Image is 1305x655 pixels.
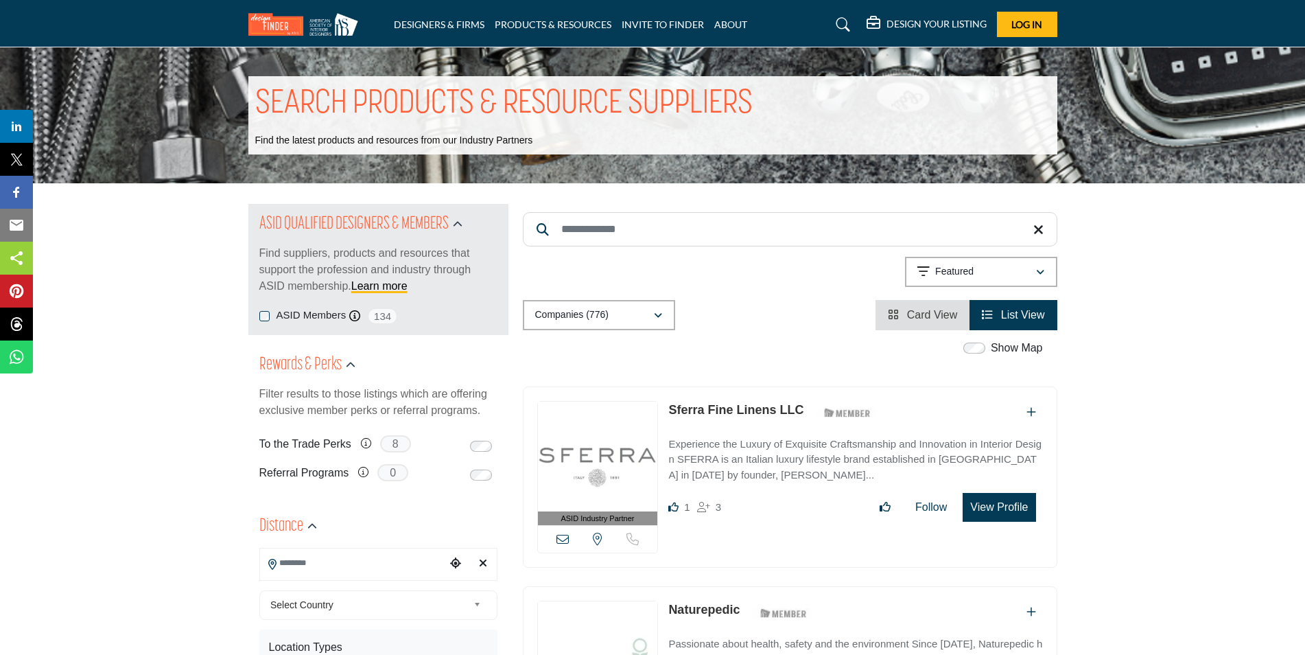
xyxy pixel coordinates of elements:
a: Add To List [1026,606,1036,618]
a: Learn more [351,280,408,292]
span: 3 [716,501,721,513]
a: Experience the Luxury of Exquisite Craftsmanship and Innovation in Interior Design SFERRA is an I... [668,428,1042,483]
h2: Rewards & Perks [259,353,342,378]
button: Log In [997,12,1057,37]
a: DESIGNERS & FIRMS [394,19,484,30]
a: View Card [888,309,957,321]
li: List View [969,300,1057,330]
a: ABOUT [714,19,747,30]
input: Search Location [260,549,445,576]
span: Card View [907,309,958,321]
a: Search [823,14,859,36]
h5: DESIGN YOUR LISTING [886,18,987,30]
h1: SEARCH PRODUCTS & RESOURCE SUPPLIERS [255,83,753,126]
p: Experience the Luxury of Exquisite Craftsmanship and Innovation in Interior Design SFERRA is an I... [668,437,1042,483]
a: INVITE TO FINDER [622,19,704,30]
span: Log In [1011,19,1042,30]
button: Follow [906,494,956,521]
a: PRODUCTS & RESOURCES [495,19,611,30]
p: Sferra Fine Linens LLC [668,401,803,420]
a: View List [982,309,1044,321]
img: ASID Members Badge Icon [753,604,814,621]
div: Followers [697,499,721,516]
i: Like [668,502,679,512]
p: Featured [935,265,974,279]
p: Naturepedic [668,601,740,619]
label: Referral Programs [259,461,349,485]
div: Clear search location [473,549,493,579]
button: Like listing [871,494,900,521]
p: Companies (776) [535,308,609,322]
label: ASID Members [277,308,346,323]
img: Sferra Fine Linens LLC [538,402,658,512]
img: Site Logo [248,13,365,36]
a: Sferra Fine Linens LLC [668,403,803,417]
button: View Profile [963,493,1035,522]
h2: ASID QUALIFIED DESIGNERS & MEMBERS [259,212,449,237]
input: Search Keyword [523,212,1057,246]
h2: Distance [259,514,303,539]
p: Find suppliers, products and resources that support the profession and industry through ASID memb... [259,245,497,295]
button: Companies (776) [523,300,675,330]
div: DESIGN YOUR LISTING [867,16,987,33]
label: Show Map [991,340,1043,356]
span: ASID Industry Partner [561,513,634,525]
p: Find the latest products and resources from our Industry Partners [255,134,533,148]
input: Switch to To the Trade Perks [470,441,492,452]
a: Naturepedic [668,603,740,617]
span: 134 [367,308,398,325]
input: Switch to Referral Programs [470,470,492,481]
span: Select Country [270,597,468,613]
p: Filter results to those listings which are offering exclusive member perks or referral programs. [259,386,497,419]
input: ASID Members checkbox [259,311,270,321]
span: 1 [684,501,690,513]
li: Card View [875,300,969,330]
img: ASID Members Badge Icon [816,404,878,422]
button: Featured [905,257,1057,287]
span: 8 [380,435,411,452]
span: 0 [377,464,408,481]
label: To the Trade Perks [259,432,351,456]
span: List View [1001,309,1045,321]
a: ASID Industry Partner [538,402,658,526]
div: Choose your current location [445,549,466,579]
a: Add To List [1026,406,1036,418]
